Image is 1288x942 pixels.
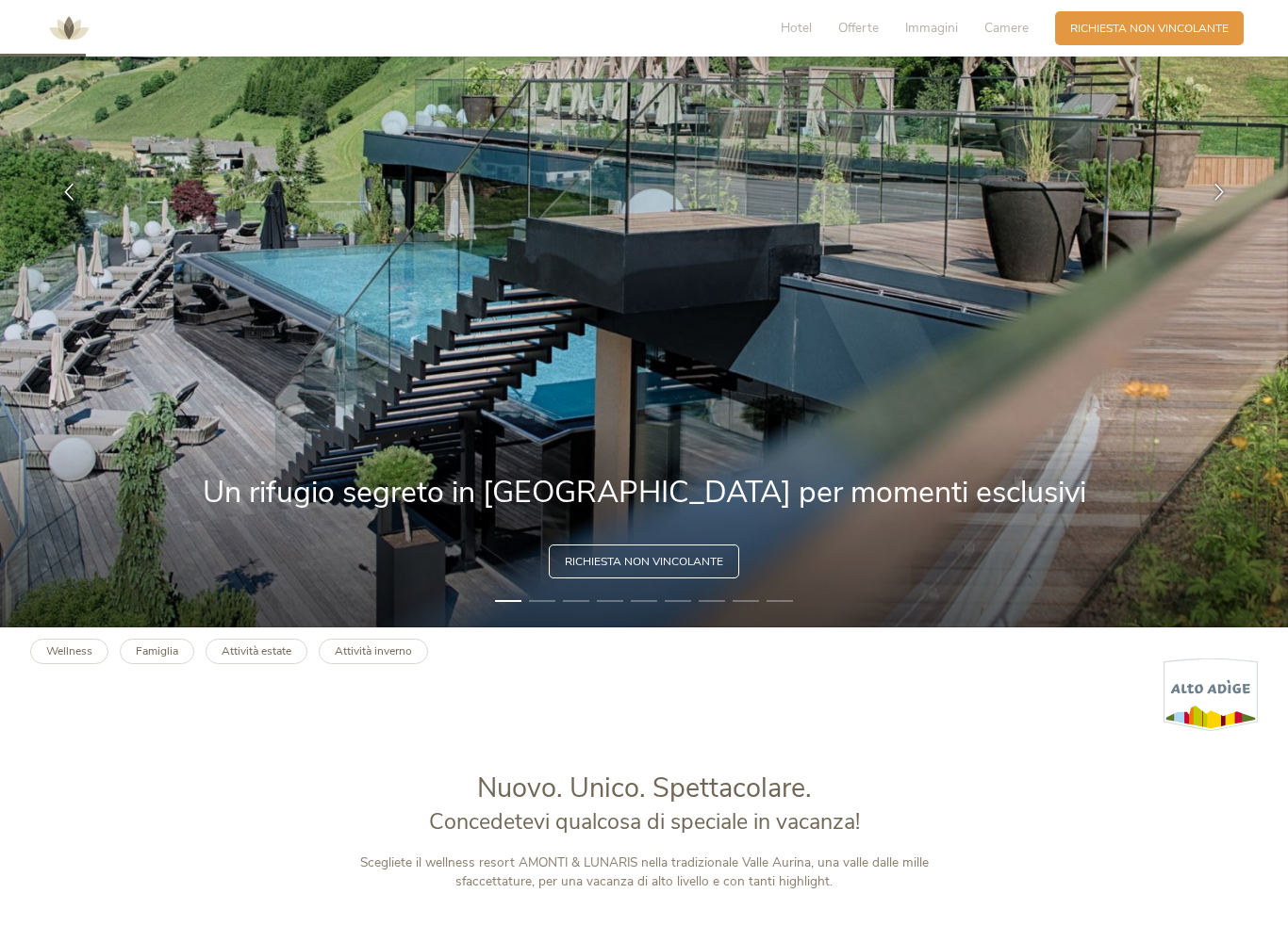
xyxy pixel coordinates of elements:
[838,19,879,37] span: Offerte
[781,19,812,37] span: Hotel
[30,639,108,664] a: Wellness
[1070,21,1229,37] span: Richiesta non vincolante
[329,853,959,892] p: Scegliete il wellness resort AMONTI & LUNARIS nella tradizionale Valle Aurina, una valle dalle mi...
[477,770,812,806] span: Nuovo. Unico. Spettacolare.
[46,643,92,658] b: Wellness
[41,23,97,33] a: AMONTI & LUNARIS Wellnessresort
[206,639,307,664] a: Attività estate
[319,639,428,664] a: Attività inverno
[429,807,860,836] span: Concedetevi qualcosa di speciale in vacanza!
[984,19,1029,37] span: Camere
[1164,658,1258,732] img: Alto Adige
[120,639,194,664] a: Famiglia
[565,554,723,570] span: Richiesta non vincolante
[905,19,958,37] span: Immagini
[335,643,412,658] b: Attività inverno
[136,643,178,658] b: Famiglia
[222,643,291,658] b: Attività estate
